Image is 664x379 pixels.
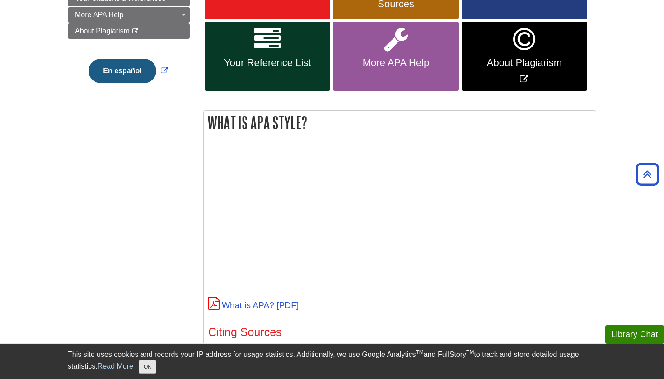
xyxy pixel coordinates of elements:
button: Close [139,360,156,374]
iframe: What is APA? [208,147,461,289]
a: More APA Help [333,22,458,91]
span: More APA Help [75,11,123,19]
a: Link opens in new window [86,67,170,75]
h2: What is APA Style? [204,111,596,135]
i: This link opens in a new window [131,28,139,34]
a: Link opens in new window [462,22,587,91]
a: More APA Help [68,7,190,23]
button: Library Chat [605,325,664,344]
span: About Plagiarism [75,27,130,35]
span: Your Reference List [211,57,323,69]
button: En español [89,59,156,83]
h3: Citing Sources [208,326,591,339]
a: Your Reference List [205,22,330,91]
div: This site uses cookies and records your IP address for usage statistics. Additionally, we use Goo... [68,349,596,374]
sup: TM [466,349,474,356]
sup: TM [416,349,423,356]
span: About Plagiarism [468,57,580,69]
span: More APA Help [340,57,452,69]
a: Back to Top [633,168,662,180]
a: Read More [98,362,133,370]
a: What is APA? [208,300,299,310]
a: About Plagiarism [68,23,190,39]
